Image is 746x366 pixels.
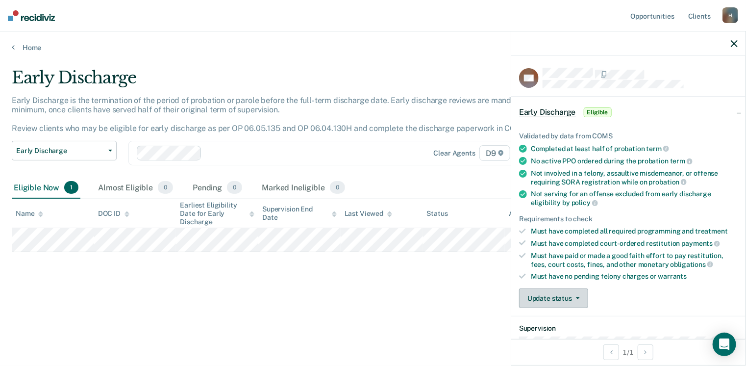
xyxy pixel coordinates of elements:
div: Eligible Now [12,177,80,199]
span: term [647,145,669,153]
div: Pending [191,177,244,199]
div: DOC ID [98,209,129,218]
span: treatment [695,227,728,235]
div: Not serving for an offense excluded from early discharge eligibility by [531,190,738,207]
div: Assigned to [509,209,555,218]
span: Early Discharge [519,107,576,117]
button: Update status [519,288,588,308]
span: warrants [658,272,687,280]
div: Marked Ineligible [260,177,347,199]
div: Earliest Eligibility Date for Early Discharge [180,201,254,226]
span: Eligible [584,107,612,117]
span: probation [649,178,687,186]
img: Recidiviz [8,10,55,21]
div: Last Viewed [345,209,392,218]
div: Supervision End Date [262,205,337,222]
span: D9 [479,145,510,161]
div: Clear agents [434,149,475,157]
div: H [722,7,738,23]
div: Name [16,209,43,218]
div: Open Intercom Messenger [713,333,736,356]
div: Not involved in a felony, assaultive misdemeanor, or offense requiring SORA registration while on [531,169,738,186]
button: Previous Opportunity [603,344,619,360]
div: Must have no pending felony charges or [531,272,738,281]
a: Home [12,43,734,52]
div: 1 / 1 [511,339,746,365]
span: policy [572,199,598,207]
span: Early Discharge [16,147,104,155]
span: term [670,157,693,165]
span: obligations [671,261,713,268]
div: Validated by data from COMS [519,132,738,140]
div: No active PPO ordered during the probation [531,157,738,165]
span: 1 [64,181,78,194]
span: 0 [330,181,345,194]
div: Early Discharge [12,68,572,96]
button: Next Opportunity [638,344,653,360]
div: Must have completed all required programming and [531,227,738,235]
div: Status [427,209,448,218]
div: Early DischargeEligible [511,97,746,128]
div: Completed at least half of probation [531,144,738,153]
span: payments [682,239,721,247]
div: Must have paid or made a good faith effort to pay restitution, fees, court costs, fines, and othe... [531,252,738,268]
span: 0 [158,181,173,194]
div: Must have completed court-ordered restitution [531,239,738,248]
div: Almost Eligible [96,177,175,199]
div: Requirements to check [519,215,738,223]
p: Early Discharge is the termination of the period of probation or parole before the full-term disc... [12,96,539,133]
dt: Supervision [519,324,738,333]
span: 0 [227,181,242,194]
